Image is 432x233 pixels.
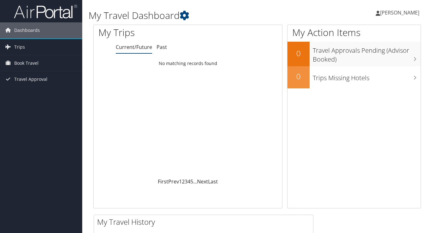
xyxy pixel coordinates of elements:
span: Dashboards [14,22,40,38]
span: [PERSON_NAME] [380,9,419,16]
a: Past [157,44,167,51]
a: 1 [179,178,182,185]
span: … [193,178,197,185]
h2: My Travel History [97,217,313,227]
td: No matching records found [94,58,282,69]
a: 2 [182,178,185,185]
h2: 0 [287,71,310,82]
span: Book Travel [14,55,39,71]
a: Next [197,178,208,185]
a: First [158,178,168,185]
a: 5 [190,178,193,185]
a: Prev [168,178,179,185]
img: airportal-logo.png [14,4,77,19]
a: Last [208,178,218,185]
a: 0Travel Approvals Pending (Advisor Booked) [287,42,421,66]
h1: My Travel Dashboard [89,9,313,22]
span: Travel Approval [14,71,47,87]
a: Current/Future [116,44,152,51]
h1: My Action Items [287,26,421,39]
h1: My Trips [98,26,199,39]
a: 0Trips Missing Hotels [287,66,421,88]
h3: Travel Approvals Pending (Advisor Booked) [313,43,421,64]
a: 3 [185,178,188,185]
h3: Trips Missing Hotels [313,70,421,82]
span: Trips [14,39,25,55]
h2: 0 [287,48,310,59]
a: [PERSON_NAME] [376,3,426,22]
a: 4 [188,178,190,185]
